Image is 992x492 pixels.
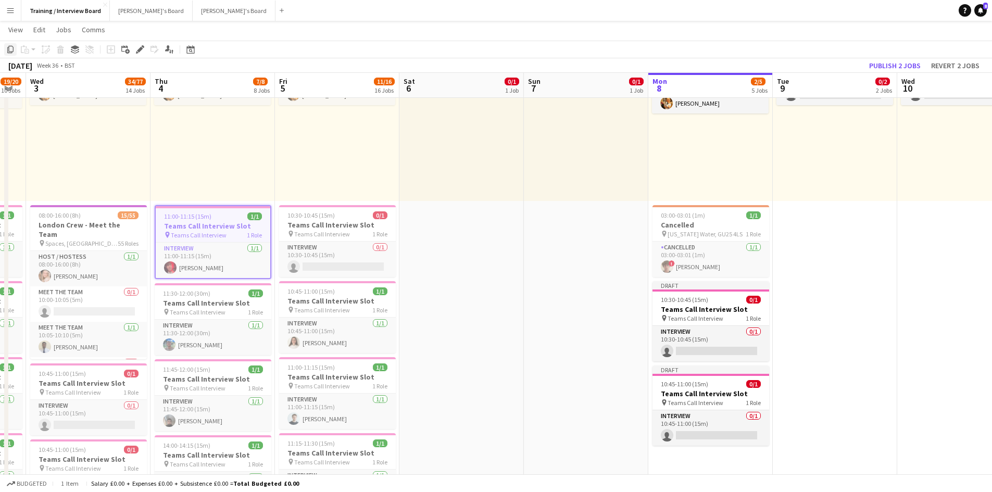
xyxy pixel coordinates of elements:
div: 10:45-11:00 (15m)1/1Teams Call Interview Slot Teams Call Interview1 RoleInterview1/110:45-11:00 (... [279,281,396,353]
span: Teams Call Interview [294,230,350,238]
app-card-role: Meet The Team0/110:00-10:05 (5m) [30,286,147,322]
app-job-card: Draft10:45-11:00 (15m)0/1Teams Call Interview Slot Teams Call Interview1 RoleInterview0/110:45-11... [652,365,769,446]
button: Budgeted [5,478,48,489]
span: 0/1 [124,446,139,453]
span: 1 Role [247,231,262,239]
span: Teams Call Interview [45,388,101,396]
span: 03:00-03:01 (1m) [661,211,705,219]
app-job-card: 03:00-03:01 (1m)1/1Cancelled [US_STATE] Water, GU25 4LS1 RoleCancelled1/103:00-03:01 (1m)![PERSON... [652,205,769,277]
h3: Teams Call Interview Slot [30,379,147,388]
span: Mon [652,77,667,86]
app-job-card: 10:45-11:00 (15m)0/1Teams Call Interview Slot Teams Call Interview1 RoleInterview0/110:45-11:00 (... [30,363,147,435]
h3: Teams Call Interview Slot [279,220,396,230]
div: 08:00-16:00 (8h)15/55London Crew - Meet the Team Spaces, [GEOGRAPHIC_DATA], [STREET_ADDRESS][PERS... [30,205,147,359]
span: Week 36 [34,61,60,69]
span: Teams Call Interview [294,458,350,466]
span: 7/8 [253,78,268,85]
h3: London Crew - Meet the Team [30,220,147,239]
h3: Teams Call Interview Slot [155,298,271,308]
app-job-card: Draft10:30-10:45 (15m)0/1Teams Call Interview Slot Teams Call Interview1 RoleInterview0/110:30-10... [652,281,769,361]
div: 10:30-10:45 (15m)0/1Teams Call Interview Slot Teams Call Interview1 RoleInterview0/110:30-10:45 (... [279,205,396,277]
span: 1 Role [746,399,761,407]
span: 0/1 [124,370,139,377]
span: 1 Role [746,230,761,238]
span: Thu [155,77,168,86]
button: Revert 2 jobs [927,59,984,72]
span: 0/1 [746,296,761,304]
span: 10 [900,82,915,94]
h3: Teams Call Interview Slot [155,450,271,460]
h3: Teams Call Interview Slot [30,455,147,464]
span: 1/1 [373,439,387,447]
app-card-role: Interview1/111:00-11:15 (15m)[PERSON_NAME] [156,243,270,278]
span: 1/1 [248,289,263,297]
span: 1 Role [372,230,387,238]
a: View [4,23,27,36]
app-job-card: 11:00-11:15 (15m)1/1Teams Call Interview Slot Teams Call Interview1 RoleInterview1/111:00-11:15 (... [155,205,271,279]
span: Fri [279,77,287,86]
h3: Teams Call Interview Slot [279,448,396,458]
div: [DATE] [8,60,32,71]
div: Draft [652,365,769,374]
h3: Teams Call Interview Slot [652,389,769,398]
span: [US_STATE] Water, GU25 4LS [668,230,743,238]
app-card-role: Meet The Team1/110:05-10:10 (5m)[PERSON_NAME] [30,322,147,357]
span: 0/1 [746,380,761,388]
div: 1 Job [505,86,519,94]
span: 1 item [57,480,82,487]
app-card-role: Interview0/110:30-10:45 (15m) [652,326,769,361]
h3: Teams Call Interview Slot [155,374,271,384]
h3: Teams Call Interview Slot [652,305,769,314]
span: Total Budgeted £0.00 [233,480,299,487]
h3: Teams Call Interview Slot [279,296,396,306]
span: 10:45-11:00 (15m) [661,380,708,388]
span: Teams Call Interview [294,382,350,390]
span: 0/2 [875,78,890,85]
span: 9 [775,82,789,94]
span: 11:30-12:00 (30m) [163,289,210,297]
span: 1 Role [248,384,263,392]
a: Comms [78,23,109,36]
div: Draft [652,281,769,289]
span: 0/1 [629,78,644,85]
div: 8 Jobs [254,86,270,94]
span: 1 Role [123,388,139,396]
span: Edit [33,25,45,34]
span: Sun [528,77,541,86]
span: 1 Role [746,314,761,322]
span: 11:00-11:15 (15m) [287,363,335,371]
a: 8 [974,4,987,17]
span: 7 [526,82,541,94]
span: 15/55 [118,211,139,219]
span: Wed [30,77,44,86]
app-card-role: Interview1/111:45-12:00 (15m)[PERSON_NAME] [155,396,271,431]
div: 5 Jobs [751,86,768,94]
span: 1 Role [248,308,263,316]
app-job-card: 11:30-12:00 (30m)1/1Teams Call Interview Slot Teams Call Interview1 RoleInterview1/111:30-12:00 (... [155,283,271,355]
span: 3 [29,82,44,94]
span: 4 [153,82,168,94]
button: [PERSON_NAME]'s Board [110,1,193,21]
app-card-role: Meet The Team0/1 [30,357,147,393]
app-job-card: 11:45-12:00 (15m)1/1Teams Call Interview Slot Teams Call Interview1 RoleInterview1/111:45-12:00 (... [155,359,271,431]
span: 1/1 [746,211,761,219]
span: 1/1 [247,212,262,220]
span: Sat [404,77,415,86]
span: Tue [777,77,789,86]
app-card-role: Interview1/111:30-12:00 (30m)[PERSON_NAME] [155,320,271,355]
span: Teams Call Interview [668,399,723,407]
span: 11:15-11:30 (15m) [287,439,335,447]
div: 14 Jobs [125,86,145,94]
div: BST [65,61,75,69]
span: View [8,25,23,34]
h3: Teams Call Interview Slot [156,221,270,231]
app-card-role: Host / Hostess1/108:00-16:00 (8h)[PERSON_NAME] [30,251,147,286]
span: 10:30-10:45 (15m) [661,296,708,304]
div: 10 Jobs [1,86,21,94]
span: 0/1 [373,211,387,219]
span: 2/5 [751,78,765,85]
span: 8 [983,3,988,9]
div: 1 Job [630,86,643,94]
span: 10:45-11:00 (15m) [39,370,86,377]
